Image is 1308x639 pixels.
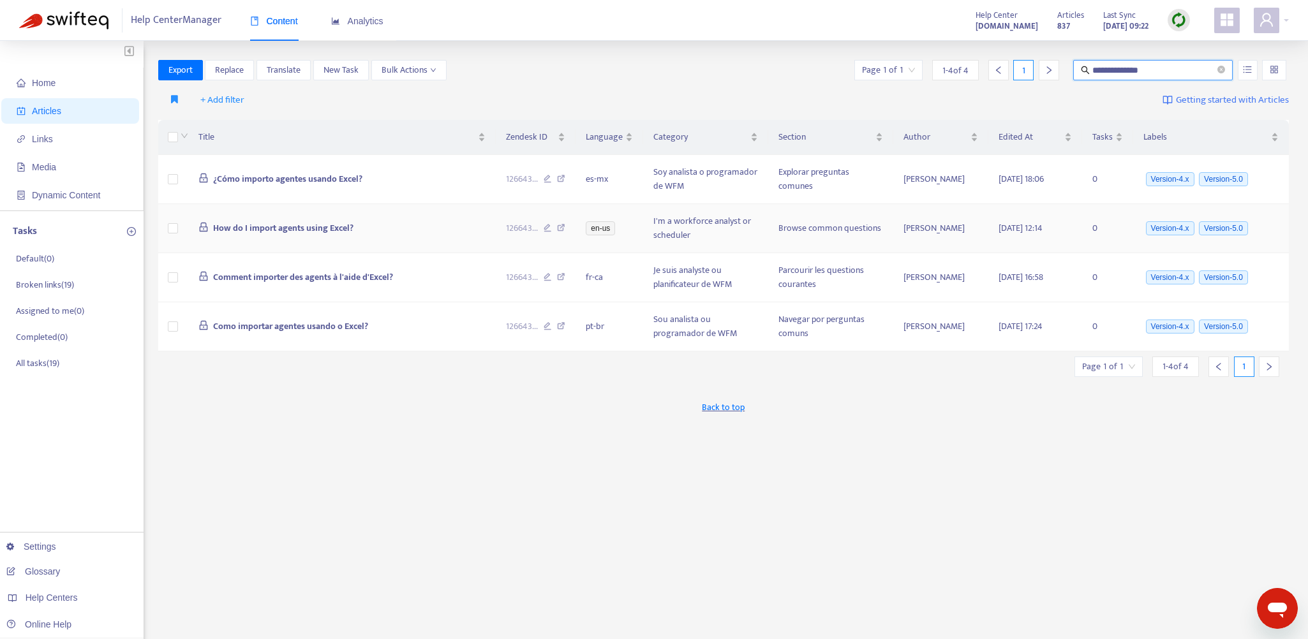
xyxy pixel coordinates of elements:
[1103,19,1148,33] strong: [DATE] 09:22
[893,120,988,155] th: Author
[127,227,136,236] span: plus-circle
[250,16,298,26] span: Content
[215,63,244,77] span: Replace
[903,130,968,144] span: Author
[576,302,643,351] td: pt-br
[1092,130,1113,144] span: Tasks
[893,204,988,253] td: [PERSON_NAME]
[17,191,26,200] span: container
[16,252,54,265] p: Default ( 0 )
[506,319,538,334] span: 126643 ...
[1133,120,1289,155] th: Labels
[778,130,872,144] span: Section
[19,11,108,29] img: Swifteq
[1057,19,1070,33] strong: 837
[1057,8,1084,22] span: Articles
[1082,120,1133,155] th: Tasks
[205,60,254,80] button: Replace
[1238,60,1258,80] button: unordered-list
[1219,12,1235,27] span: appstore
[1044,66,1053,75] span: right
[506,221,538,235] span: 126643 ...
[976,19,1038,33] strong: [DOMAIN_NAME]
[999,130,1062,144] span: Edited At
[1257,588,1298,629] iframe: Button to launch messaging window
[16,330,68,344] p: Completed ( 0 )
[32,106,61,116] span: Articles
[1146,172,1194,186] span: Version-4.x
[976,8,1018,22] span: Help Center
[1146,270,1194,284] span: Version-4.x
[26,592,78,603] span: Help Centers
[17,135,26,143] span: link
[6,541,56,552] a: Settings
[586,221,615,235] span: en-us
[1259,12,1274,27] span: user
[16,356,59,370] p: All tasks ( 19 )
[999,221,1043,235] span: [DATE] 12:14
[768,155,893,204] td: Explorar preguntas comunes
[988,120,1082,155] th: Edited At
[1176,93,1289,108] span: Getting started with Articles
[1171,12,1187,28] img: sync.dc5367851b00ba804db3.png
[158,60,203,80] button: Export
[576,120,643,155] th: Language
[16,278,74,291] p: Broken links ( 19 )
[198,271,209,281] span: lock
[32,78,56,88] span: Home
[188,120,496,155] th: Title
[702,400,745,414] span: Back to top
[576,155,643,204] td: es-mx
[430,67,436,73] span: down
[17,106,26,115] span: account-book
[213,221,353,235] span: How do I import agents using Excel?
[6,566,60,577] a: Glossary
[32,162,56,172] span: Media
[1199,172,1248,186] span: Version-5.0
[994,66,1003,75] span: left
[496,120,576,155] th: Zendesk ID
[586,130,623,144] span: Language
[1103,8,1136,22] span: Last Sync
[131,8,221,33] span: Help Center Manager
[1163,95,1173,105] img: image-link
[1082,302,1133,351] td: 0
[32,190,100,200] span: Dynamic Content
[893,302,988,351] td: [PERSON_NAME]
[643,120,768,155] th: Category
[768,120,893,155] th: Section
[506,270,538,284] span: 126643 ...
[13,224,37,239] p: Tasks
[331,16,383,26] span: Analytics
[1217,64,1225,77] span: close-circle
[1243,65,1252,74] span: unordered-list
[17,163,26,172] span: file-image
[893,253,988,302] td: [PERSON_NAME]
[1234,356,1254,377] div: 1
[1163,360,1189,373] span: 1 - 4 of 4
[1199,270,1248,284] span: Version-5.0
[1082,155,1133,204] td: 0
[256,60,311,80] button: Translate
[371,60,447,80] button: Bulk Actionsdown
[1199,319,1248,334] span: Version-5.0
[643,253,768,302] td: Je suis analyste ou planificateur de WFM
[942,64,969,77] span: 1 - 4 of 4
[17,78,26,87] span: home
[331,17,340,26] span: area-chart
[1013,60,1034,80] div: 1
[198,130,475,144] span: Title
[768,253,893,302] td: Parcourir les questions courantes
[191,90,254,110] button: + Add filter
[267,63,301,77] span: Translate
[323,63,359,77] span: New Task
[168,63,193,77] span: Export
[643,155,768,204] td: Soy analista o programador de WFM
[313,60,369,80] button: New Task
[999,270,1043,284] span: [DATE] 16:58
[506,172,538,186] span: 126643 ...
[1163,90,1289,110] a: Getting started with Articles
[213,172,362,186] span: ¿Cómo importo agentes usando Excel?
[181,132,188,140] span: down
[1199,221,1248,235] span: Version-5.0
